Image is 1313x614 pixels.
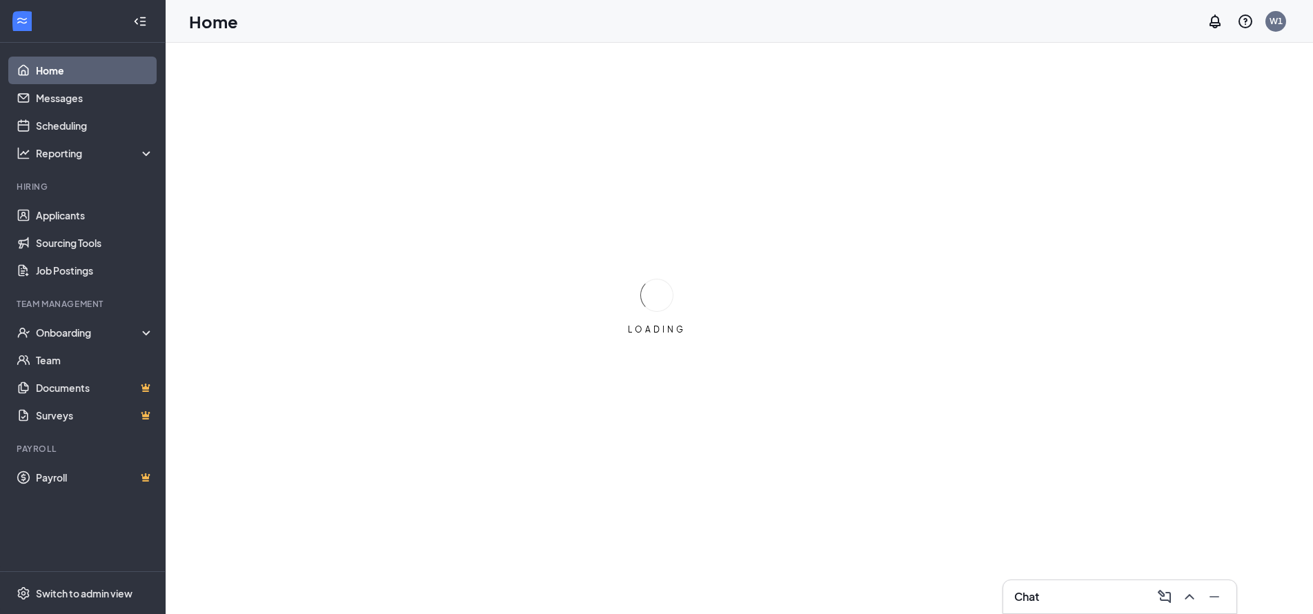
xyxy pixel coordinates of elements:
svg: ChevronUp [1181,588,1198,605]
div: Onboarding [36,326,142,339]
svg: QuestionInfo [1237,13,1254,30]
button: Minimize [1203,586,1225,608]
a: Job Postings [36,257,154,284]
a: PayrollCrown [36,464,154,491]
div: Hiring [17,181,151,192]
svg: Analysis [17,146,30,160]
a: Sourcing Tools [36,229,154,257]
svg: WorkstreamLogo [15,14,29,28]
div: Reporting [36,146,155,160]
button: ChevronUp [1178,586,1201,608]
a: Team [36,346,154,374]
div: Switch to admin view [36,586,132,600]
h3: Chat [1014,589,1039,604]
a: Scheduling [36,112,154,139]
div: Payroll [17,443,151,455]
a: Applicants [36,201,154,229]
a: SurveysCrown [36,402,154,429]
a: Home [36,57,154,84]
svg: Minimize [1206,588,1223,605]
svg: UserCheck [17,326,30,339]
svg: Collapse [133,14,147,28]
div: W1 [1270,15,1283,27]
button: ComposeMessage [1154,586,1176,608]
a: DocumentsCrown [36,374,154,402]
div: LOADING [622,324,691,335]
svg: ComposeMessage [1156,588,1173,605]
svg: Settings [17,586,30,600]
svg: Notifications [1207,13,1223,30]
h1: Home [189,10,238,33]
div: Team Management [17,298,151,310]
a: Messages [36,84,154,112]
